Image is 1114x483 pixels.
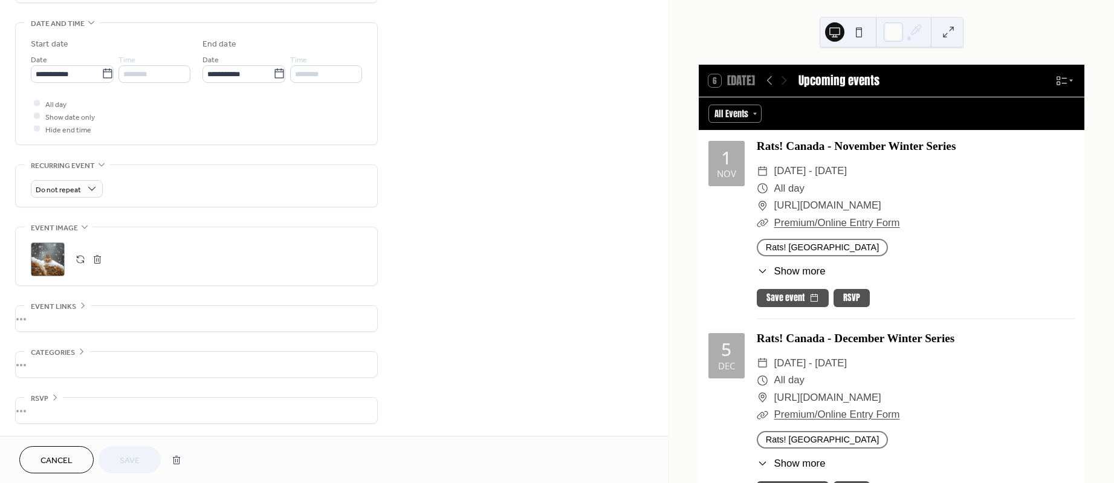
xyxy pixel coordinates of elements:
span: [DATE] - [DATE] [774,355,847,372]
div: End date [202,38,236,51]
span: Date [31,53,47,66]
span: Show date only [45,111,95,123]
span: Date and time [31,18,85,30]
div: Dec [718,361,735,371]
span: Event links [31,300,76,313]
span: Date [202,53,219,66]
a: Rats! Canada - November Winter Series [757,140,956,152]
span: Recurring event [31,160,95,172]
span: All day [45,98,66,111]
div: 1 [721,149,731,167]
div: ​ [757,180,768,198]
span: All day [774,180,805,198]
span: RSVP [31,392,48,405]
span: [URL][DOMAIN_NAME] [774,197,881,215]
span: Hide end time [45,123,91,136]
span: Cancel [40,455,73,467]
span: Show more [774,456,826,471]
div: 5 [721,340,731,358]
button: ​Show more [757,456,826,471]
button: RSVP [834,289,870,307]
div: ​ [757,163,768,180]
span: [DATE] - [DATE] [774,163,847,180]
div: ••• [16,398,377,423]
div: ​ [757,389,768,407]
div: ​ [757,355,768,372]
button: Save event [757,289,829,307]
div: ​ [757,406,768,424]
span: Show more [774,264,826,279]
a: Rats! Canada - December Winter Series [757,332,954,345]
span: Event image [31,222,78,235]
div: ​ [757,197,768,215]
div: Start date [31,38,68,51]
div: ​ [757,456,768,471]
div: ​ [757,215,768,232]
div: ••• [16,306,377,331]
div: Nov [717,169,736,178]
a: Premium/Online Entry Form [774,217,900,229]
div: ​ [757,372,768,389]
span: Time [290,53,307,66]
span: [URL][DOMAIN_NAME] [774,389,881,407]
button: ​Show more [757,264,826,279]
span: Categories [31,346,75,359]
div: Upcoming events [798,72,879,89]
span: Time [118,53,135,66]
div: ​ [757,264,768,279]
button: Cancel [19,446,94,473]
a: Premium/Online Entry Form [774,409,900,420]
span: All day [774,372,805,389]
div: ••• [16,352,377,377]
div: ; [31,242,65,276]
